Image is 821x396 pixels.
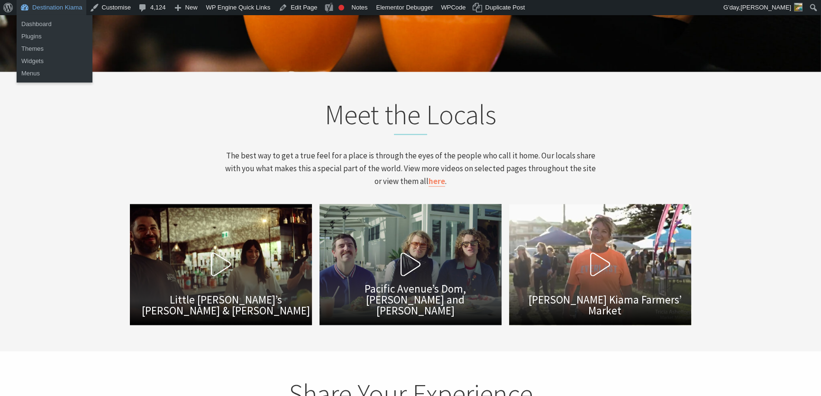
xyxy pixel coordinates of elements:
[17,55,92,67] a: Widgets
[429,176,445,187] a: here
[225,98,596,135] h2: Meet the Locals
[519,294,691,316] span: [PERSON_NAME] Kiama Farmers’ Market
[17,43,92,55] a: Themes
[509,204,691,325] button: [PERSON_NAME] Kiama Farmers’ Market
[225,150,596,187] span: The best way to get a true feel for a place is through the eyes of the people who call it home. O...
[17,30,92,43] a: Plugins
[740,4,791,11] span: [PERSON_NAME]
[17,18,92,30] a: Dashboard
[17,40,92,83] ul: Destination Kiama
[338,5,344,10] div: Focus keyphrase not set
[17,67,92,80] a: Menus
[139,294,312,316] span: Little [PERSON_NAME]’s [PERSON_NAME] & [PERSON_NAME]
[329,283,502,316] span: Pacific Avenue’s Dom, [PERSON_NAME] and [PERSON_NAME]
[130,204,312,325] button: Little [PERSON_NAME]’s [PERSON_NAME] & [PERSON_NAME]
[17,15,92,46] ul: Destination Kiama
[319,204,502,325] button: Pacific Avenue’s Dom, [PERSON_NAME] and [PERSON_NAME]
